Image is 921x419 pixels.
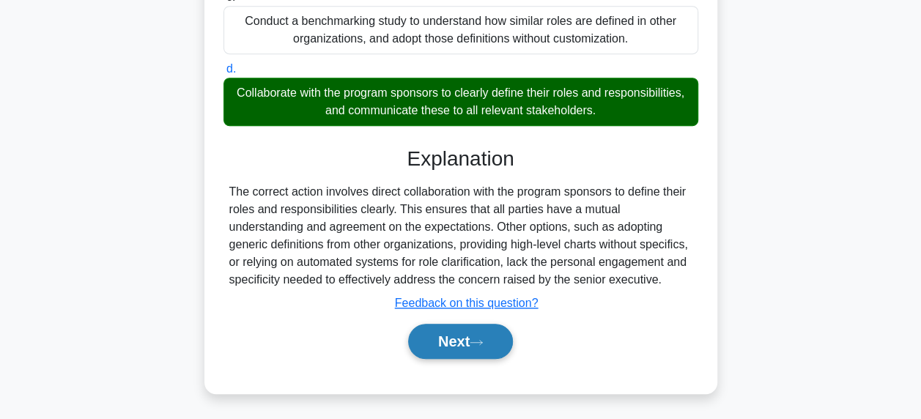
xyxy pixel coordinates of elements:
[226,62,236,75] span: d.
[408,324,513,359] button: Next
[223,78,698,126] div: Collaborate with the program sponsors to clearly define their roles and responsibilities, and com...
[232,147,689,171] h3: Explanation
[229,183,692,289] div: The correct action involves direct collaboration with the program sponsors to define their roles ...
[223,6,698,54] div: Conduct a benchmarking study to understand how similar roles are defined in other organizations, ...
[395,297,539,309] a: Feedback on this question?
